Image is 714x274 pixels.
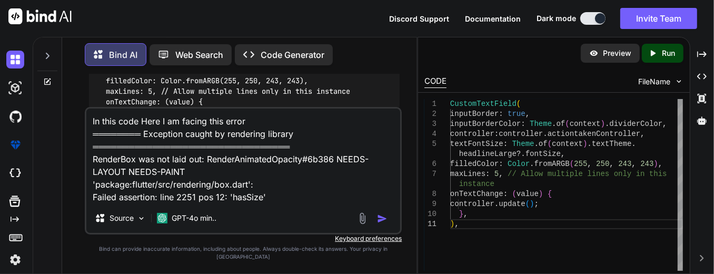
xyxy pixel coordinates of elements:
[424,169,437,179] div: 7
[450,170,485,178] span: maxLines
[570,160,574,168] span: (
[85,234,402,243] p: Keyboard preferences
[424,219,437,229] div: 11
[86,109,400,203] textarea: In this code Here I am facing this error ════════ Exception caught by rendering library ═════════...
[530,200,534,208] span: )
[377,213,388,224] img: icon
[424,189,437,199] div: 8
[632,140,636,148] span: .
[588,160,592,168] span: ,
[662,48,675,58] p: Run
[459,180,494,188] span: instance
[552,140,583,148] span: context
[424,129,437,139] div: 4
[465,14,521,23] span: Documentation
[597,160,610,168] span: 250
[499,200,525,208] span: update
[494,200,499,208] span: .
[658,160,662,168] span: ,
[424,139,437,149] div: 5
[603,48,631,58] p: Preview
[525,150,561,158] span: fontSize
[450,110,499,118] span: inputBorder
[110,213,134,223] p: Source
[570,120,601,128] span: context
[8,8,72,24] img: Bind AI
[654,160,658,168] span: )
[638,76,670,87] span: FileName
[675,77,683,86] img: chevron down
[109,48,137,61] p: Bind AI
[517,190,539,198] span: value
[583,140,587,148] span: )
[450,140,503,148] span: textFontSize
[574,160,588,168] span: 255
[494,170,499,178] span: 5
[548,140,552,148] span: (
[389,14,449,23] span: Discord Support
[517,100,521,108] span: (
[356,212,369,224] img: attachment
[503,140,508,148] span: :
[521,120,525,128] span: :
[261,48,324,61] p: Code Generator
[463,210,468,218] span: ,
[641,130,645,138] span: ,
[663,120,667,128] span: ,
[389,13,449,24] button: Discord Support
[424,159,437,169] div: 6
[97,21,384,140] code: CustomTextField( inputBorder: true, inputBorderColor: Theme.of(context).dividerColor, controller:...
[548,130,640,138] span: actiontakenController
[534,160,570,168] span: fromARGB
[588,140,592,148] span: .
[566,120,570,128] span: (
[424,75,447,88] div: CODE
[539,190,543,198] span: )
[85,245,402,261] p: Bind can provide inaccurate information, including about people. Always double-check its answers....
[137,214,146,223] img: Pick Models
[610,120,663,128] span: dividerColor
[450,200,494,208] span: controller
[508,160,530,168] span: Color
[424,199,437,209] div: 9
[552,120,556,128] span: .
[499,130,543,138] span: controller
[610,160,614,168] span: ,
[530,120,552,128] span: Theme
[175,48,223,61] p: Web Search
[499,160,503,168] span: :
[6,107,24,125] img: githubDark
[485,170,490,178] span: :
[537,13,576,24] span: Dark mode
[525,110,530,118] span: ,
[620,8,697,29] button: Invite Team
[459,150,517,158] span: headlineLarge
[424,99,437,109] div: 1
[424,209,437,219] div: 10
[172,213,216,223] p: GPT-4o min..
[508,170,667,178] span: // Allow multiple lines only in this
[450,160,499,168] span: filledColor
[548,190,552,198] span: {
[450,130,494,138] span: controller
[450,120,521,128] span: inputBorderColor
[517,150,525,158] span: ?.
[503,190,508,198] span: :
[530,160,534,168] span: .
[450,220,454,228] span: )
[561,150,565,158] span: ,
[543,130,548,138] span: .
[589,48,599,58] img: preview
[512,190,517,198] span: (
[465,13,521,24] button: Documentation
[6,51,24,68] img: darkChat
[499,110,503,118] span: :
[6,164,24,182] img: cloudideIcon
[605,120,609,128] span: .
[494,130,499,138] span: :
[499,170,503,178] span: ,
[450,100,517,108] span: CustomTextField
[6,251,24,269] img: settings
[6,79,24,97] img: darkAi-studio
[508,110,525,118] span: true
